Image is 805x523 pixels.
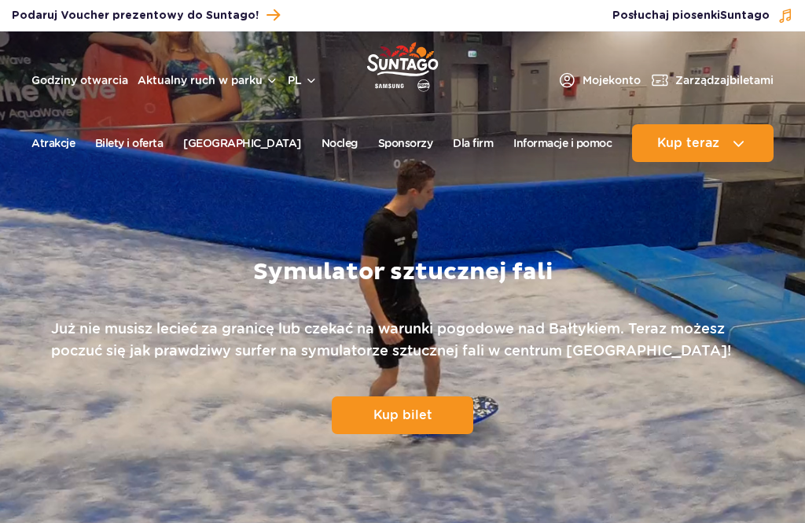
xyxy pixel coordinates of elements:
a: Park of Poland [367,39,439,90]
a: Informacje i pomoc [513,124,612,162]
button: pl [288,72,318,88]
a: Sponsorzy [378,124,433,162]
button: Kup teraz [632,124,774,162]
a: Mojekonto [557,71,641,90]
a: Dla firm [453,124,493,162]
span: Zarządzaj biletami [675,72,774,88]
h1: Symulator sztucznej fali [253,258,553,286]
button: Aktualny ruch w parku [138,74,278,87]
span: Kup teraz [657,136,719,150]
p: Już nie musisz lecieć za granicę lub czekać na warunki pogodowe nad Bałtykiem. Teraz możesz poczu... [51,318,755,362]
button: Posłuchaj piosenkiSuntago [612,8,793,24]
a: Zarządzajbiletami [650,71,774,90]
span: Moje konto [583,72,641,88]
span: Suntago [720,10,770,21]
span: Podaruj Voucher prezentowy do Suntago! [12,8,259,24]
a: Godziny otwarcia [31,72,128,88]
a: Nocleg [322,124,358,162]
a: Atrakcje [31,124,75,162]
a: Kup bilet [332,396,473,434]
a: Bilety i oferta [95,124,164,162]
a: Podaruj Voucher prezentowy do Suntago! [12,5,280,26]
span: Kup bilet [373,407,432,422]
span: Posłuchaj piosenki [612,8,770,24]
a: [GEOGRAPHIC_DATA] [183,124,301,162]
